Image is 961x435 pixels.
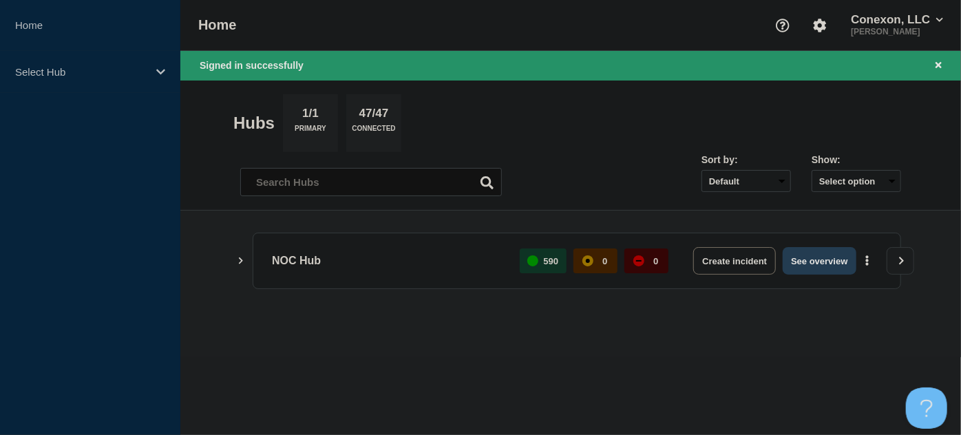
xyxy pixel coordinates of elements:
[783,247,856,275] button: See overview
[240,168,502,196] input: Search Hubs
[805,11,834,40] button: Account settings
[887,247,914,275] button: View
[602,256,607,266] p: 0
[295,125,326,139] p: Primary
[858,248,876,274] button: More actions
[812,154,901,165] div: Show:
[633,255,644,266] div: down
[237,256,244,266] button: Show Connected Hubs
[15,66,147,78] p: Select Hub
[930,58,947,74] button: Close banner
[906,388,947,429] iframe: Help Scout Beacon - Open
[198,17,237,33] h1: Home
[653,256,658,266] p: 0
[527,255,538,266] div: up
[701,170,791,192] select: Sort by
[768,11,797,40] button: Support
[233,114,275,133] h2: Hubs
[693,247,776,275] button: Create incident
[848,13,946,27] button: Conexon, LLC
[272,247,504,275] p: NOC Hub
[352,125,395,139] p: Connected
[848,27,946,36] p: [PERSON_NAME]
[701,154,791,165] div: Sort by:
[354,107,394,125] p: 47/47
[297,107,324,125] p: 1/1
[582,255,593,266] div: affected
[200,60,304,71] span: Signed in successfully
[544,256,559,266] p: 590
[812,170,901,192] button: Select option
